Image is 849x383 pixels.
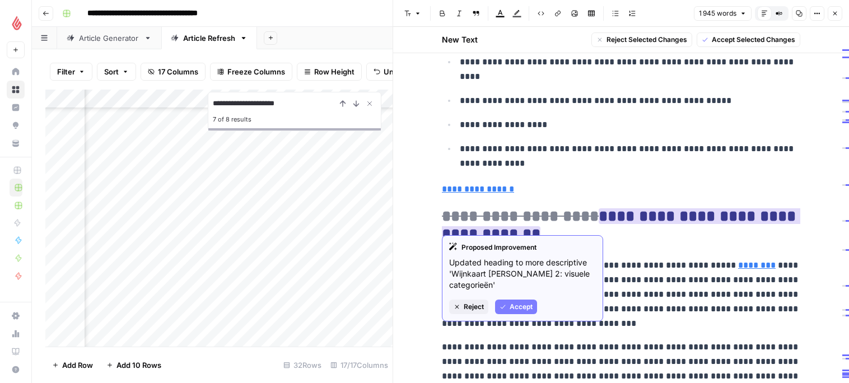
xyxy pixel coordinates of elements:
h2: New Text [442,34,478,45]
span: Undo [384,66,403,77]
span: Add 10 Rows [116,359,161,371]
a: Opportunities [7,116,25,134]
button: Reject Selected Changes [591,32,692,47]
button: Sort [97,63,136,81]
button: Close Search [363,97,376,110]
div: 32 Rows [279,356,326,374]
button: Accept [495,300,537,314]
span: Reject [464,302,484,312]
span: Add Row [62,359,93,371]
button: Reject [449,300,488,314]
button: Freeze Columns [210,63,292,81]
a: Article Refresh [161,27,257,49]
span: 17 Columns [158,66,198,77]
button: Add 10 Rows [100,356,168,374]
p: Updated heading to more descriptive 'Wijnkaart [PERSON_NAME] 2: visuele categorieën' [449,257,596,291]
span: 1 945 words [699,8,736,18]
span: Accept [510,302,533,312]
a: Learning Hub [7,343,25,361]
button: Help + Support [7,361,25,379]
button: 1 945 words [694,6,752,21]
a: Home [7,63,25,81]
button: Filter [50,63,92,81]
div: Proposed Improvement [449,242,596,253]
span: Filter [57,66,75,77]
div: Article Refresh [183,32,235,44]
a: Usage [7,325,25,343]
a: Insights [7,99,25,116]
div: 17/17 Columns [326,356,393,374]
span: Reject Selected Changes [607,35,687,45]
button: Row Height [297,63,362,81]
img: Lightspeed Logo [7,13,27,33]
a: Settings [7,307,25,325]
button: Next Result [349,97,363,110]
a: Your Data [7,134,25,152]
button: Undo [366,63,410,81]
a: Browse [7,81,25,99]
button: Workspace: Lightspeed [7,9,25,37]
span: Sort [104,66,119,77]
span: Row Height [314,66,354,77]
div: 7 of 8 results [213,113,376,126]
span: Accept Selected Changes [712,35,795,45]
button: Previous Result [336,97,349,110]
div: Article Generator [79,32,139,44]
span: Freeze Columns [227,66,285,77]
a: Article Generator [57,27,161,49]
button: Accept Selected Changes [697,32,800,47]
button: Add Row [45,356,100,374]
button: 17 Columns [141,63,206,81]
